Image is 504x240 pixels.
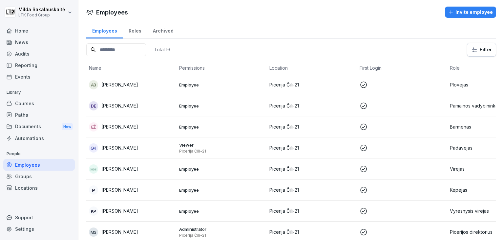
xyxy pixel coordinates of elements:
a: DocumentsNew [3,121,75,133]
div: IP [89,185,98,195]
a: Settings [3,223,75,235]
p: Picerija Čili-21 [179,233,264,238]
p: Picerija Čili-21 [269,165,354,172]
p: Picerija Čili-21 [269,186,354,193]
a: Employees [86,22,123,38]
p: Employee [179,82,264,88]
a: Events [3,71,75,83]
a: Courses [3,98,75,109]
button: Invite employee [445,7,496,18]
p: Employee [179,208,264,214]
div: Invite employee [448,9,493,16]
p: Picerija Čili-21 [269,123,354,130]
p: [PERSON_NAME] [101,144,138,151]
div: EŽ [89,122,98,132]
p: Employee [179,166,264,172]
p: Viewer [179,142,264,148]
a: Home [3,25,75,36]
p: Employee [179,103,264,109]
p: Library [3,87,75,98]
p: Picerija Čili-21 [179,149,264,154]
th: First Login [357,62,447,74]
p: [PERSON_NAME] [101,102,138,109]
p: Administrator [179,226,264,232]
a: Groups [3,171,75,182]
a: News [3,36,75,48]
p: Total: 16 [154,46,170,53]
p: [PERSON_NAME] [101,165,138,172]
a: Reporting [3,60,75,71]
p: Picerija Čili-21 [269,144,354,151]
div: New [62,123,73,131]
th: Permissions [177,62,267,74]
p: [PERSON_NAME] [101,186,138,193]
a: Roles [123,22,147,38]
p: [PERSON_NAME] [101,228,138,235]
p: [PERSON_NAME] [101,123,138,130]
div: HH [89,164,98,174]
a: Automations [3,132,75,144]
p: Picerija Čili-21 [269,228,354,235]
p: Employee [179,187,264,193]
p: Picerija Čili-21 [269,207,354,214]
a: Audits [3,48,75,60]
div: Filter [471,46,492,53]
th: Location [267,62,357,74]
div: GK [89,143,98,153]
button: Filter [467,43,496,56]
a: Employees [3,159,75,171]
p: [PERSON_NAME] [101,81,138,88]
p: Picerija Čili-21 [269,102,354,109]
p: People [3,149,75,159]
div: AB [89,80,98,89]
div: KP [89,206,98,216]
p: Picerija Čili-21 [269,81,354,88]
a: Paths [3,109,75,121]
p: Milda Sakalauskaitė [18,7,65,12]
a: Archived [147,22,179,38]
div: Documents [3,121,75,133]
div: Support [3,212,75,223]
div: DE [89,101,98,110]
p: [PERSON_NAME] [101,207,138,214]
p: LTK Food Group [18,13,65,17]
a: Locations [3,182,75,194]
th: Name [86,62,177,74]
h1: Employees [96,8,128,17]
p: Employee [179,124,264,130]
div: MS [89,228,98,237]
